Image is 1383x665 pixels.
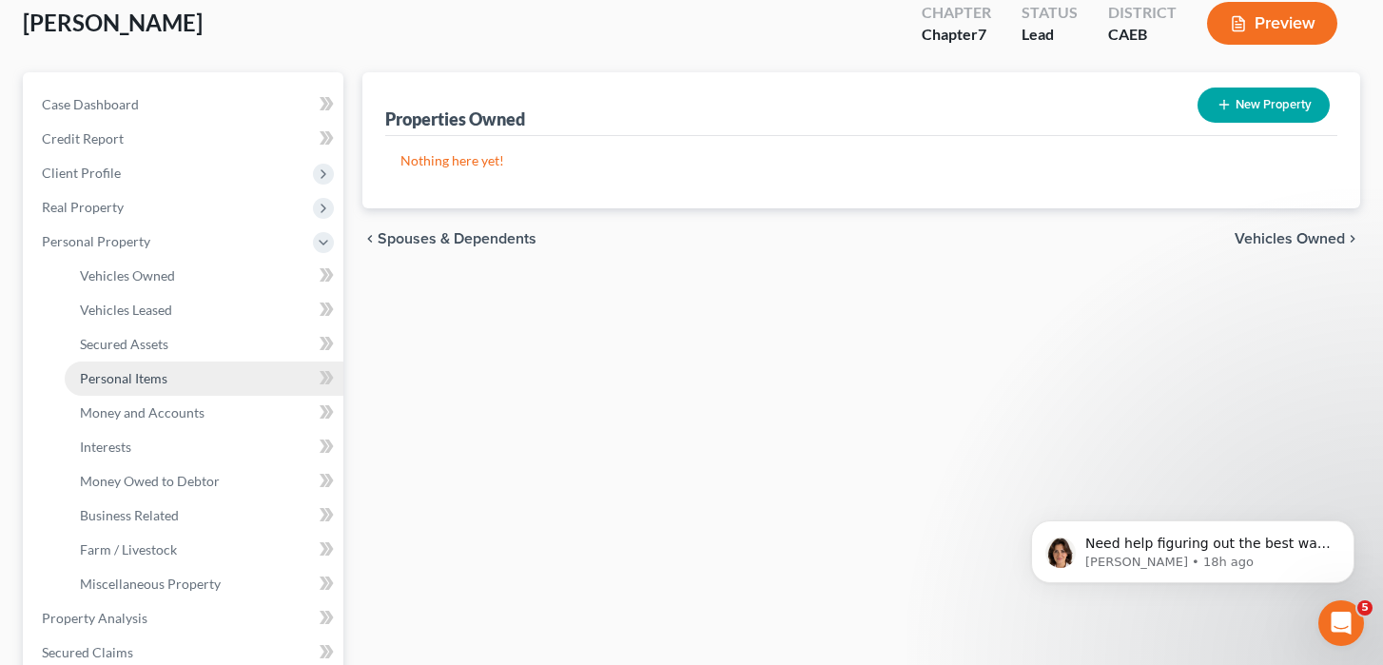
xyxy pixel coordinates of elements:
span: Need help figuring out the best way to enter your client's income? Here's a quick article to show... [83,55,328,165]
span: Miscellaneous Property [80,576,221,592]
span: Vehicles Leased [80,302,172,318]
a: Property Analysis [27,601,343,636]
span: Real Property [42,199,124,215]
a: Miscellaneous Property [65,567,343,601]
div: Chapter [922,24,991,46]
span: Personal Property [42,233,150,249]
span: Money and Accounts [80,404,205,421]
p: Message from Emma, sent 18h ago [83,73,328,90]
i: chevron_right [1345,231,1360,246]
a: Money and Accounts [65,396,343,430]
span: Property Analysis [42,610,147,626]
a: Money Owed to Debtor [65,464,343,499]
iframe: Intercom live chat [1318,600,1364,646]
span: 5 [1357,600,1373,616]
a: Case Dashboard [27,88,343,122]
iframe: Intercom notifications message [1003,480,1383,614]
button: Preview [1207,2,1337,45]
span: [PERSON_NAME] [23,9,203,36]
div: Properties Owned [385,108,525,130]
span: Personal Items [80,370,167,386]
a: Secured Assets [65,327,343,362]
span: Interests [80,439,131,455]
a: Credit Report [27,122,343,156]
span: Vehicles Owned [80,267,175,284]
button: New Property [1198,88,1330,123]
span: Secured Assets [80,336,168,352]
button: chevron_left Spouses & Dependents [362,231,536,246]
span: 7 [978,25,986,43]
span: Farm / Livestock [80,541,177,557]
span: Case Dashboard [42,96,139,112]
a: Business Related [65,499,343,533]
span: Secured Claims [42,644,133,660]
span: Spouses & Dependents [378,231,536,246]
a: Personal Items [65,362,343,396]
span: Money Owed to Debtor [80,473,220,489]
a: Vehicles Leased [65,293,343,327]
div: CAEB [1108,24,1177,46]
i: chevron_left [362,231,378,246]
div: District [1108,2,1177,24]
a: Vehicles Owned [65,259,343,293]
p: Nothing here yet! [400,151,1323,170]
a: Farm / Livestock [65,533,343,567]
span: Business Related [80,507,179,523]
div: Status [1022,2,1078,24]
span: Client Profile [42,165,121,181]
button: Vehicles Owned chevron_right [1235,231,1360,246]
span: Vehicles Owned [1235,231,1345,246]
div: Lead [1022,24,1078,46]
span: Credit Report [42,130,124,147]
div: Chapter [922,2,991,24]
a: Interests [65,430,343,464]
